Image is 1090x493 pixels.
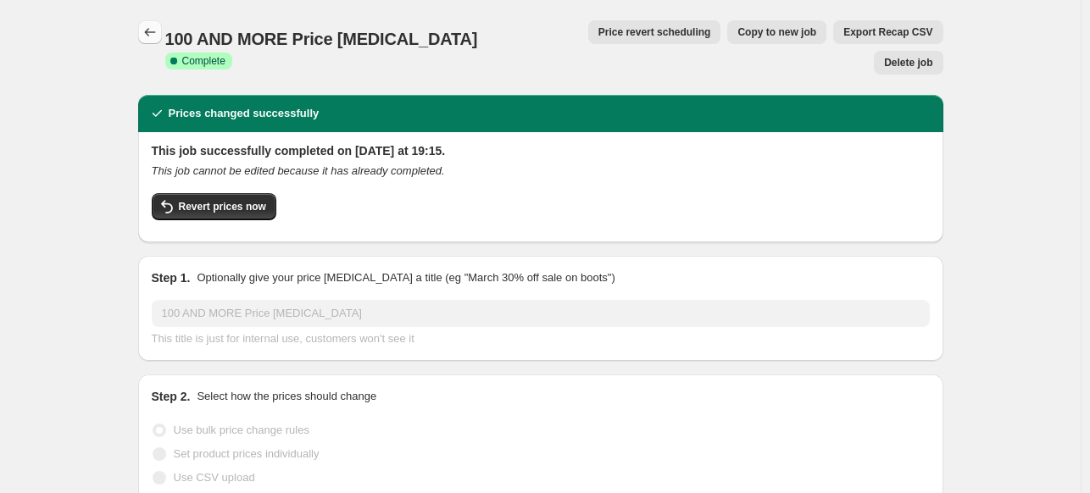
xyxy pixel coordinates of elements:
[165,30,478,48] span: 100 AND MORE Price [MEDICAL_DATA]
[588,20,721,44] button: Price revert scheduling
[174,424,309,436] span: Use bulk price change rules
[169,105,320,122] h2: Prices changed successfully
[152,193,276,220] button: Revert prices now
[197,388,376,405] p: Select how the prices should change
[843,25,932,39] span: Export Recap CSV
[727,20,826,44] button: Copy to new job
[152,164,445,177] i: This job cannot be edited because it has already completed.
[152,300,930,327] input: 30% off holiday sale
[138,20,162,44] button: Price change jobs
[182,54,225,68] span: Complete
[598,25,711,39] span: Price revert scheduling
[152,388,191,405] h2: Step 2.
[174,471,255,484] span: Use CSV upload
[152,142,930,159] h2: This job successfully completed on [DATE] at 19:15.
[884,56,932,69] span: Delete job
[833,20,943,44] button: Export Recap CSV
[197,269,615,286] p: Optionally give your price [MEDICAL_DATA] a title (eg "March 30% off sale on boots")
[874,51,943,75] button: Delete job
[179,200,266,213] span: Revert prices now
[152,332,414,345] span: This title is just for internal use, customers won't see it
[152,269,191,286] h2: Step 1.
[737,25,816,39] span: Copy to new job
[174,447,320,460] span: Set product prices individually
